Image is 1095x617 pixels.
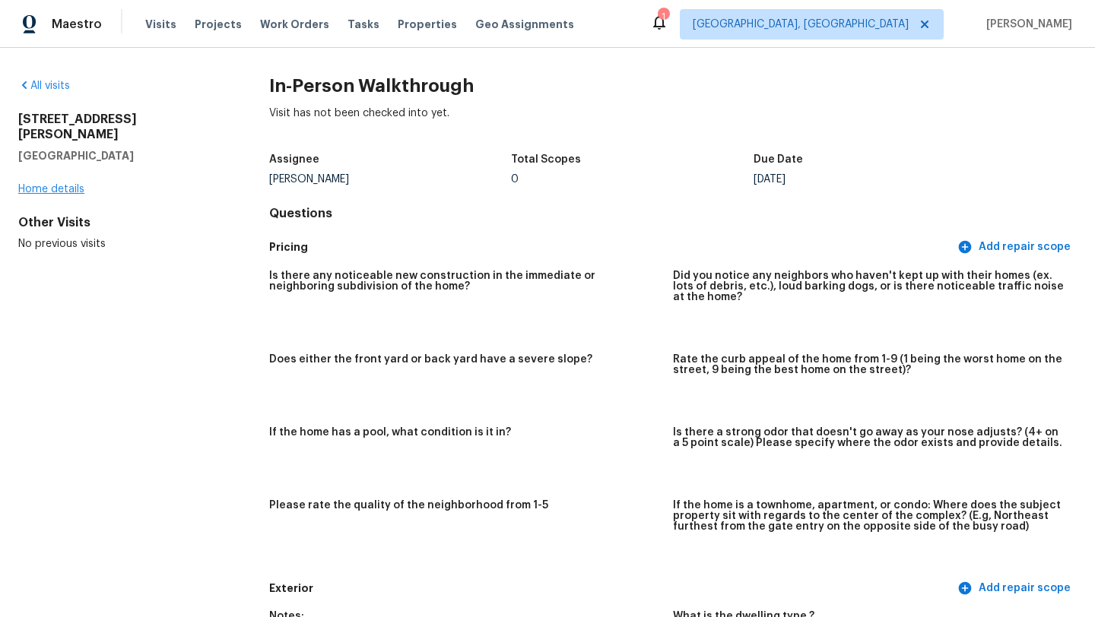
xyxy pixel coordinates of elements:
span: Projects [195,17,242,32]
h5: Exterior [269,581,954,596]
h5: Does either the front yard or back yard have a severe slope? [269,354,592,365]
button: Add repair scope [954,574,1077,603]
h5: If the home is a townhome, apartment, or condo: Where does the subject property sit with regards ... [673,500,1065,532]
h4: Questions [269,206,1077,221]
span: Tasks [348,19,379,30]
span: Geo Assignments [475,17,574,32]
span: Work Orders [260,17,329,32]
span: Properties [398,17,457,32]
h2: In-Person Walkthrough [269,78,1077,93]
div: Visit has not been checked into yet. [269,106,1077,145]
h5: If the home has a pool, what condition is it in? [269,427,511,438]
span: Add repair scope [960,238,1071,257]
span: Add repair scope [960,579,1071,598]
a: All visits [18,81,70,91]
div: [DATE] [754,174,996,185]
h5: Due Date [754,154,803,165]
div: [PERSON_NAME] [269,174,512,185]
h5: Pricing [269,239,954,255]
h5: Assignee [269,154,319,165]
h5: Is there a strong odor that doesn't go away as your nose adjusts? (4+ on a 5 point scale) Please ... [673,427,1065,448]
h5: [GEOGRAPHIC_DATA] [18,148,221,163]
span: Maestro [52,17,102,32]
div: Other Visits [18,215,221,230]
div: 1 [658,9,668,24]
h5: Did you notice any neighbors who haven't kept up with their homes (ex. lots of debris, etc.), lou... [673,271,1065,302]
h5: Total Scopes [511,154,581,165]
span: No previous visits [18,239,106,249]
h5: Please rate the quality of the neighborhood from 1-5 [269,500,548,511]
span: [GEOGRAPHIC_DATA], [GEOGRAPHIC_DATA] [693,17,909,32]
button: Add repair scope [954,233,1077,261]
span: Visits [145,17,176,32]
h5: Is there any noticeable new construction in the immediate or neighboring subdivision of the home? [269,271,661,292]
span: [PERSON_NAME] [980,17,1072,32]
h2: [STREET_ADDRESS][PERSON_NAME] [18,112,221,142]
h5: Rate the curb appeal of the home from 1-9 (1 being the worst home on the street, 9 being the best... [673,354,1065,375]
div: 0 [511,174,754,185]
a: Home details [18,184,84,195]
